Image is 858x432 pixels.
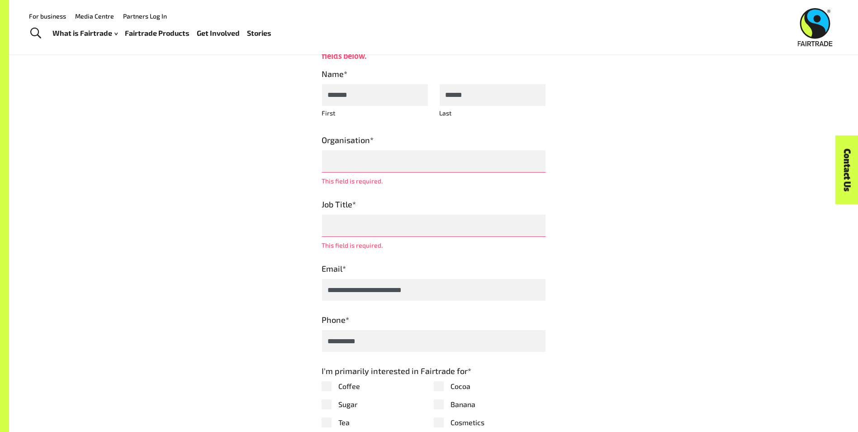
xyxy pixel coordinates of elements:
label: Coffee [322,381,434,392]
label: Cosmetics [434,417,546,428]
a: Get Involved [197,27,240,40]
label: Sugar [322,399,434,410]
label: Job Title [322,198,546,211]
div: This field is required. [322,176,546,186]
label: First [322,108,428,118]
a: Stories [247,27,271,40]
label: I'm primarily interested in Fairtrade for [322,365,546,377]
label: Last [439,108,546,118]
label: Phone [322,314,546,326]
label: Banana [434,399,546,410]
label: Organisation [322,134,546,146]
a: Toggle Search [24,22,47,45]
a: Fairtrade Products [125,27,190,40]
label: Name [322,68,546,80]
a: Partners Log In [123,12,167,20]
a: For business [29,12,66,20]
img: Fairtrade Australia New Zealand logo [798,8,833,46]
div: This field is required. [322,240,546,250]
label: Tea [322,417,434,428]
a: Media Centre [75,12,114,20]
label: Email [322,263,546,275]
label: Cocoa [434,381,546,392]
a: What is Fairtrade [52,27,118,40]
